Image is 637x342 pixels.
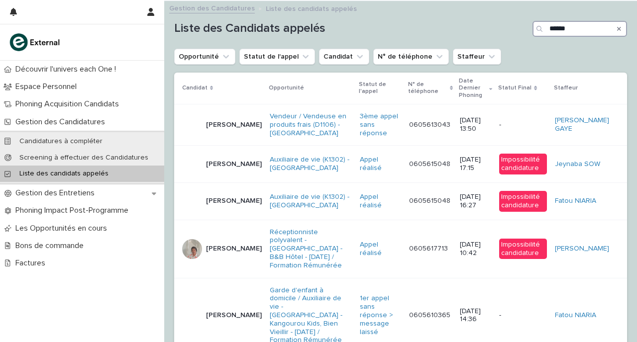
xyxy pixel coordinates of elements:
[408,79,447,97] p: N° de téléphone
[409,243,450,253] p: 0605617713
[453,49,501,65] button: Staffeur
[270,112,352,137] a: Vendeur / Vendeuse en produits frais (D1106) - [GEOGRAPHIC_DATA]
[360,112,401,137] a: 3ème appel sans réponse
[11,99,127,109] p: Phoning Acquisition Candidats
[532,21,627,37] input: Search
[360,193,401,210] a: Appel réalisé
[11,82,85,91] p: Espace Personnel
[270,193,352,210] a: Auxiliaire de vie (K1302) - [GEOGRAPHIC_DATA]
[11,137,110,146] p: Candidatures à compléter
[555,160,600,169] a: Jeynaba SOW
[555,116,612,133] a: [PERSON_NAME] GAYE
[360,241,401,257] a: Appel réalisé
[498,83,531,93] p: Statut Final
[555,197,596,205] a: Fatou NIARIA
[11,188,103,198] p: Gestion des Entretiens
[270,156,352,172] a: Auxiliaire de vie (K1302) - [GEOGRAPHIC_DATA]
[206,197,262,205] p: [PERSON_NAME]
[359,79,402,97] p: Statut de l'appel
[319,49,369,65] button: Candidat
[174,182,627,220] tr: [PERSON_NAME]Auxiliaire de vie (K1302) - [GEOGRAPHIC_DATA] Appel réalisé 06056150480605615048 [DA...
[409,119,452,129] p: 0605613043
[555,245,609,253] a: [PERSON_NAME]
[11,224,115,233] p: Les Opportunités en cours
[460,241,491,257] p: [DATE] 10:42
[499,311,546,320] p: -
[174,21,529,36] h1: Liste des Candidats appelés
[269,83,304,93] p: Opportunité
[206,245,262,253] p: [PERSON_NAME]
[174,220,627,278] tr: [PERSON_NAME]Réceptionniste polyvalent - [GEOGRAPHIC_DATA] - B&B Hôtel - [DATE] / Formation Rémun...
[8,32,63,52] img: bc51vvfgR2QLHU84CWIQ
[460,307,491,324] p: [DATE] 14:36
[270,228,352,270] a: Réceptionniste polyvalent - [GEOGRAPHIC_DATA] - B&B Hôtel - [DATE] / Formation Rémunérée
[460,116,491,133] p: [DATE] 13:50
[239,49,315,65] button: Statut de l'appel
[206,121,262,129] p: [PERSON_NAME]
[499,121,546,129] p: -
[499,191,546,212] div: Impossibilité candidature
[11,170,116,178] p: Liste des candidats appelés
[169,2,255,13] a: Gestion des Candidatures
[373,49,449,65] button: N° de téléphone
[266,2,357,13] p: Liste des candidats appelés
[460,193,491,210] p: [DATE] 16:27
[174,104,627,145] tr: [PERSON_NAME]Vendeur / Vendeuse en produits frais (D1106) - [GEOGRAPHIC_DATA] 3ème appel sans rép...
[11,206,136,215] p: Phoning Impact Post-Programme
[460,156,491,172] p: [DATE] 17:15
[174,49,235,65] button: Opportunité
[499,154,546,174] div: Impossibilité candidature
[459,76,487,101] p: Date Dernier Phoning
[11,258,53,268] p: Factures
[409,195,452,205] p: 0605615048
[409,158,452,169] p: 0605615048
[360,156,401,172] a: Appel réalisé
[11,154,156,162] p: Screening à effectuer des Candidatures
[174,146,627,183] tr: [PERSON_NAME]Auxiliaire de vie (K1302) - [GEOGRAPHIC_DATA] Appel réalisé 06056150480605615048 [DA...
[206,160,262,169] p: [PERSON_NAME]
[11,65,124,74] p: Découvrir l'univers each One !
[182,83,208,93] p: Candidat
[11,117,113,127] p: Gestion des Candidatures
[555,311,596,320] a: Fatou NIARIA
[206,311,262,320] p: [PERSON_NAME]
[11,241,92,251] p: Bons de commande
[499,239,546,259] div: Impossibilité candidature
[409,309,452,320] p: 0605610365
[554,83,578,93] p: Staffeur
[360,294,401,336] a: 1er appel sans réponse > message laissé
